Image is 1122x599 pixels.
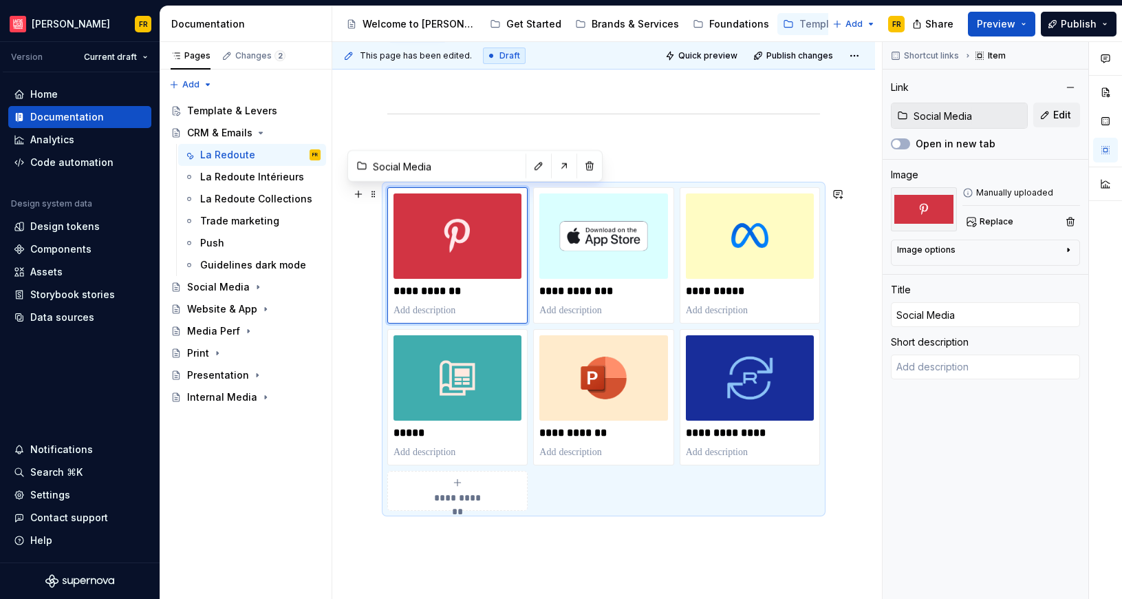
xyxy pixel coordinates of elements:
[187,302,257,316] div: Website & App
[678,50,737,61] span: Quick preview
[8,83,151,105] a: Home
[171,50,211,61] div: Pages
[845,19,863,30] span: Add
[187,324,240,338] div: Media Perf
[360,50,472,61] span: This page has been edited.
[8,507,151,529] button: Contact support
[686,335,814,421] img: 8723281f-6219-443c-a558-a11fc5dedeef.png
[30,511,108,525] div: Contact support
[828,14,880,34] button: Add
[539,193,667,279] img: 1c5b7658-1f6c-49eb-8692-605ded0c260e.png
[45,574,114,588] svg: Supernova Logo
[749,46,839,65] button: Publish changes
[30,133,74,147] div: Analytics
[235,50,285,61] div: Changes
[8,439,151,461] button: Notifications
[165,100,326,408] div: Page tree
[165,122,326,144] a: CRM & Emails
[187,126,252,140] div: CRM & Emails
[30,534,52,547] div: Help
[393,193,521,279] img: ae160e2d-0cbc-447a-88f3-b4eeba5f4336.png
[32,17,110,31] div: [PERSON_NAME]
[8,461,151,483] button: Search ⌘K
[165,298,326,320] a: Website & App
[30,488,70,502] div: Settings
[925,17,953,31] span: Share
[499,50,520,61] span: Draft
[200,258,306,272] div: Guidelines dark mode
[341,10,826,38] div: Page tree
[30,110,104,124] div: Documentation
[178,254,326,276] a: Guidelines dark mode
[178,188,326,210] a: La Redoute Collections
[393,335,521,421] img: 519ba9a9-b9e4-464e-9726-7232c710ffe3.png
[182,79,199,90] span: Add
[570,13,684,35] a: Brands & Services
[84,52,137,63] span: Current draft
[139,19,148,30] div: FR
[341,13,482,35] a: Welcome to [PERSON_NAME]
[687,13,775,35] a: Foundations
[200,214,279,228] div: Trade marketing
[661,46,744,65] button: Quick preview
[592,17,679,31] div: Brands & Services
[30,220,100,233] div: Design tokens
[30,242,91,256] div: Components
[200,236,224,250] div: Push
[8,284,151,306] a: Storybook stories
[686,193,814,279] img: 9b8fd739-248b-43f3-b6b2-810f725c33d7.png
[709,17,769,31] div: Foundations
[274,50,285,61] span: 2
[165,386,326,408] a: Internal Media
[30,443,93,456] div: Notifications
[8,151,151,174] a: Code automation
[506,17,561,31] div: Get Started
[891,81,909,94] div: Link
[171,17,326,31] div: Documentation
[165,364,326,386] a: Presentation
[165,276,326,298] a: Social Media
[8,306,151,328] a: Data sources
[1041,12,1116,36] button: Publish
[8,529,151,551] button: Help
[165,100,326,122] a: Template & Levers
[387,151,820,176] h1: Category guide
[187,280,250,294] div: Social Media
[1061,17,1097,31] span: Publish
[8,238,151,260] a: Components
[10,16,26,32] img: f15b4b9a-d43c-4bd8-bdfb-9b20b89b7814.png
[200,148,255,162] div: La Redoute
[187,390,257,404] div: Internal Media
[165,75,217,94] button: Add
[8,129,151,151] a: Analytics
[777,13,910,35] a: Template & Levers
[30,156,114,169] div: Code automation
[8,216,151,238] a: Design tokens
[905,12,962,36] button: Share
[312,148,318,162] div: FR
[363,17,476,31] div: Welcome to [PERSON_NAME]
[178,166,326,188] a: La Redoute Intérieurs
[977,17,1015,31] span: Preview
[891,302,1080,327] input: Add title
[11,198,92,209] div: Design system data
[968,12,1035,36] button: Preview
[78,48,154,67] button: Current draft
[178,232,326,254] a: Push
[962,187,1080,198] div: Manually uploaded
[916,137,995,151] label: Open in new tab
[1033,103,1080,127] button: Edit
[11,52,43,63] div: Version
[897,244,956,255] div: Image options
[766,50,833,61] span: Publish changes
[8,261,151,283] a: Assets
[165,320,326,342] a: Media Perf
[30,87,58,101] div: Home
[980,216,1013,227] span: Replace
[30,265,63,279] div: Assets
[962,212,1019,231] button: Replace
[200,170,304,184] div: La Redoute Intérieurs
[891,168,918,182] div: Image
[3,9,157,39] button: [PERSON_NAME]FR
